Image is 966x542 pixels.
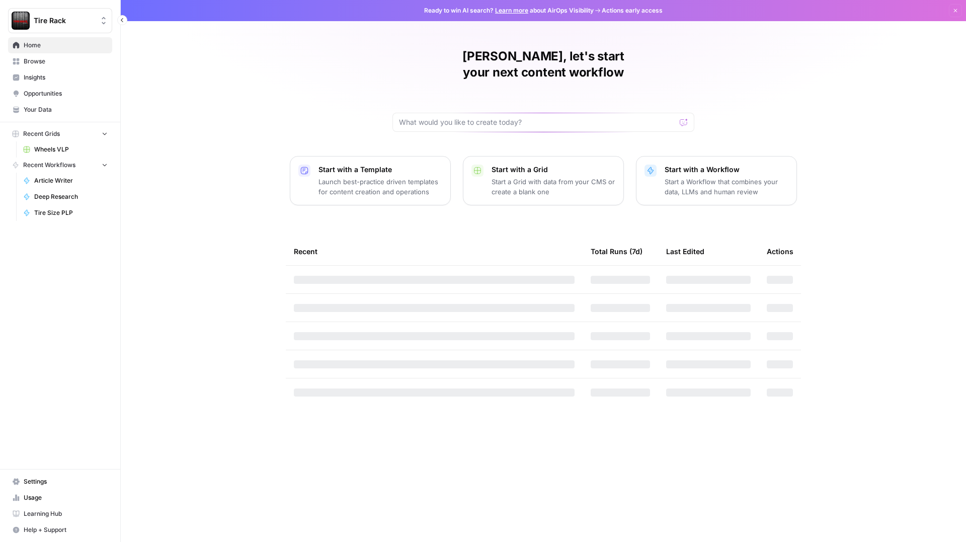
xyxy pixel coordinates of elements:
button: Start with a WorkflowStart a Workflow that combines your data, LLMs and human review [636,156,797,205]
a: Usage [8,490,112,506]
span: Home [24,41,108,50]
div: Recent [294,238,575,265]
span: Tire Rack [34,16,95,26]
span: Help + Support [24,525,108,534]
a: Tire Size PLP [19,205,112,221]
a: Insights [8,69,112,86]
p: Start a Grid with data from your CMS or create a blank one [492,177,615,197]
button: Recent Grids [8,126,112,141]
p: Start with a Workflow [665,165,788,175]
a: Article Writer [19,173,112,189]
button: Workspace: Tire Rack [8,8,112,33]
a: Learning Hub [8,506,112,522]
span: Recent Workflows [23,161,75,170]
p: Start with a Template [318,165,442,175]
div: Total Runs (7d) [591,238,642,265]
div: Last Edited [666,238,704,265]
span: Recent Grids [23,129,60,138]
a: Wheels VLP [19,141,112,158]
span: Usage [24,493,108,502]
span: Your Data [24,105,108,114]
span: Insights [24,73,108,82]
span: Ready to win AI search? about AirOps Visibility [424,6,594,15]
span: Tire Size PLP [34,208,108,217]
button: Start with a GridStart a Grid with data from your CMS or create a blank one [463,156,624,205]
p: Launch best-practice driven templates for content creation and operations [318,177,442,197]
a: Deep Research [19,189,112,205]
button: Start with a TemplateLaunch best-practice driven templates for content creation and operations [290,156,451,205]
p: Start a Workflow that combines your data, LLMs and human review [665,177,788,197]
a: Opportunities [8,86,112,102]
div: Actions [767,238,793,265]
a: Browse [8,53,112,69]
span: Browse [24,57,108,66]
a: Learn more [495,7,528,14]
span: Actions early access [602,6,663,15]
a: Home [8,37,112,53]
span: Learning Hub [24,509,108,518]
a: Settings [8,474,112,490]
h1: [PERSON_NAME], let's start your next content workflow [392,48,694,81]
span: Deep Research [34,192,108,201]
img: Tire Rack Logo [12,12,30,30]
span: Article Writer [34,176,108,185]
span: Wheels VLP [34,145,108,154]
span: Settings [24,477,108,486]
button: Recent Workflows [8,158,112,173]
span: Opportunities [24,89,108,98]
a: Your Data [8,102,112,118]
button: Help + Support [8,522,112,538]
input: What would you like to create today? [399,117,676,127]
p: Start with a Grid [492,165,615,175]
